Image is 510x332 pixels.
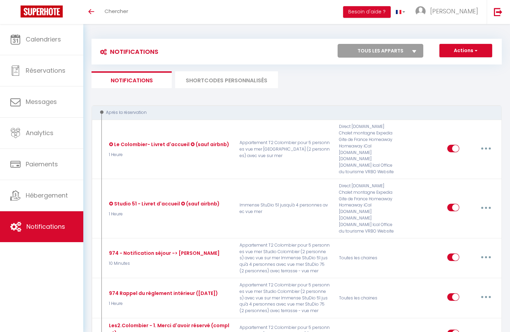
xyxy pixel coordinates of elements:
[26,160,58,168] span: Paiements
[235,183,335,235] p: Immense StuDio 51 jusqu'à 4 personnes avec vue mer
[343,6,391,18] button: Besoin d'aide ?
[107,289,218,297] div: 974 Rappel du règlement intérieur ([DATE])
[439,44,492,58] button: Actions
[494,8,502,16] img: logout
[430,7,478,15] span: [PERSON_NAME]
[335,123,401,175] div: Direct [DOMAIN_NAME] Chalet montagne Expedia Gite de France Homeaway Homeaway iCal [DOMAIN_NAME] ...
[98,109,488,116] div: Après la réservation
[481,303,510,332] iframe: LiveChat chat widget
[26,222,65,231] span: Notifications
[107,200,220,207] div: ✪ Studio 51 - Livret d'accueil ✪ (sauf airbnb)
[107,141,229,148] div: ✪ Le Colombier- Livret d'accueil ✪ (sauf airbnb)
[92,71,172,88] li: Notifications
[105,8,128,15] span: Chercher
[26,191,68,200] span: Hébergement
[97,44,158,59] h3: Notifications
[107,260,220,267] p: 10 Minutes
[26,66,65,75] span: Réservations
[107,300,218,307] p: 1 Heure
[26,129,53,137] span: Analytics
[335,282,401,314] div: Toutes les chaines
[107,249,220,257] div: 974 - Notification séjour -> [PERSON_NAME]
[235,123,335,175] p: Appartement T2 Colombier pour 5 personnes vue mer [GEOGRAPHIC_DATA] (2 personnes) avec vue sur mer
[235,282,335,314] p: Appartement T2 Colombier pour 5 personnes vue mer Studio Colombier (2 personnes) avec vue sur mer...
[107,211,220,217] p: 1 Heure
[26,97,57,106] span: Messages
[335,242,401,274] div: Toutes les chaines
[175,71,278,88] li: SHORTCODES PERSONNALISÉS
[235,242,335,274] p: Appartement T2 Colombier pour 5 personnes vue mer Studio Colombier (2 personnes) avec vue sur mer...
[107,152,229,158] p: 1 Heure
[21,5,63,17] img: Super Booking
[415,6,426,16] img: ...
[335,183,401,235] div: Direct [DOMAIN_NAME] Chalet montagne Expedia Gite de France Homeaway Homeaway iCal [DOMAIN_NAME] ...
[26,35,61,44] span: Calendriers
